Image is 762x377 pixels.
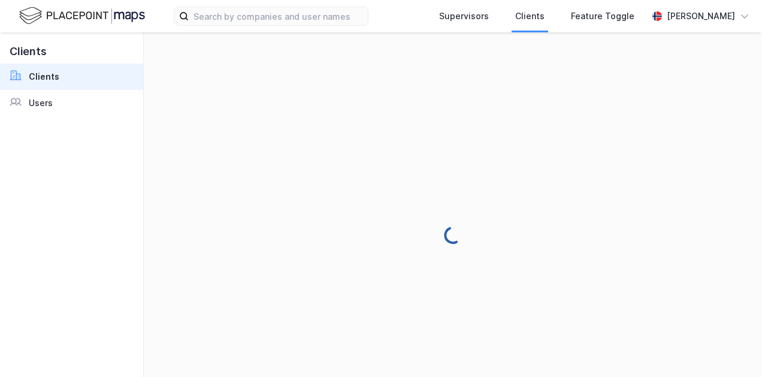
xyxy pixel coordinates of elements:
div: Clients [29,70,59,84]
div: [PERSON_NAME] [667,9,735,23]
div: Users [29,96,53,110]
img: logo.f888ab2527a4732fd821a326f86c7f29.svg [19,5,145,26]
div: Feature Toggle [571,9,634,23]
div: Kontrollprogram for chat [702,319,762,377]
div: Supervisors [439,9,489,23]
iframe: Chat Widget [702,319,762,377]
div: Clients [515,9,545,23]
input: Search by companies and user names [189,7,368,25]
